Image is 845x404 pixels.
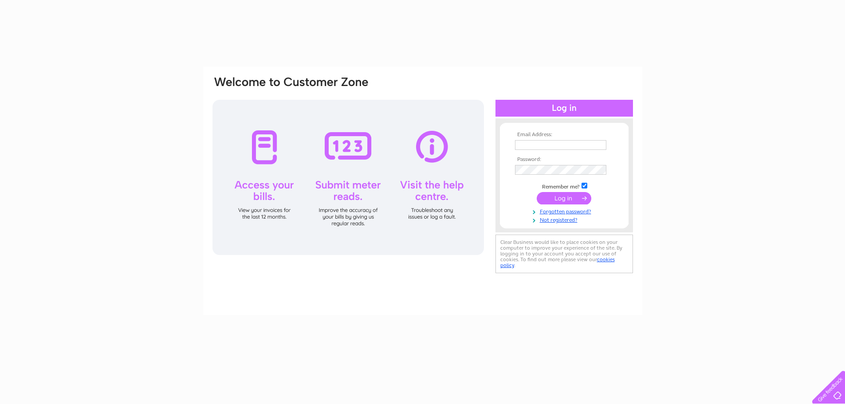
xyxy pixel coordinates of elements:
td: Remember me? [513,181,616,190]
a: Not registered? [515,215,616,224]
input: Submit [537,192,591,204]
th: Email Address: [513,132,616,138]
a: cookies policy [500,256,615,268]
th: Password: [513,157,616,163]
a: Forgotten password? [515,207,616,215]
div: Clear Business would like to place cookies on your computer to improve your experience of the sit... [495,235,633,273]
